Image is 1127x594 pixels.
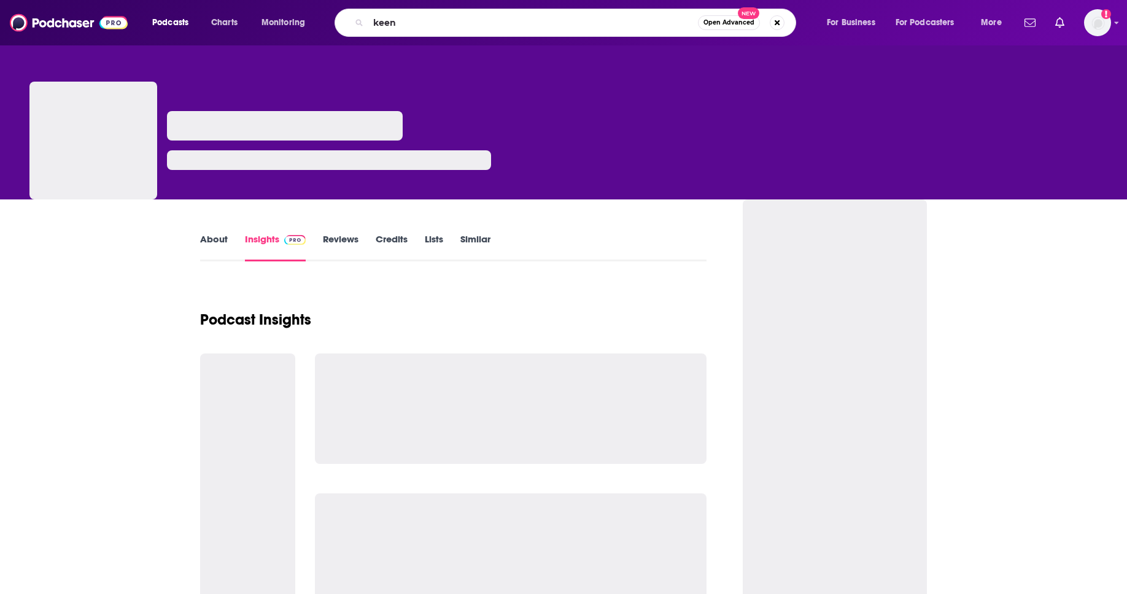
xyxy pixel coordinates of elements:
[10,11,128,34] img: Podchaser - Follow, Share and Rate Podcasts
[827,14,875,31] span: For Business
[972,13,1017,33] button: open menu
[1084,9,1111,36] span: Logged in as isabellaN
[896,14,955,31] span: For Podcasters
[1084,9,1111,36] img: User Profile
[425,233,443,261] a: Lists
[703,20,754,26] span: Open Advanced
[261,14,305,31] span: Monitoring
[211,14,238,31] span: Charts
[203,13,245,33] a: Charts
[245,233,306,261] a: InsightsPodchaser Pro
[1101,9,1111,19] svg: Add a profile image
[698,15,760,30] button: Open AdvancedNew
[346,9,808,37] div: Search podcasts, credits, & more...
[981,14,1002,31] span: More
[818,13,891,33] button: open menu
[284,235,306,245] img: Podchaser Pro
[460,233,490,261] a: Similar
[888,13,972,33] button: open menu
[738,7,760,19] span: New
[376,233,408,261] a: Credits
[144,13,204,33] button: open menu
[1050,12,1069,33] a: Show notifications dropdown
[368,13,698,33] input: Search podcasts, credits, & more...
[200,233,228,261] a: About
[323,233,358,261] a: Reviews
[1084,9,1111,36] button: Show profile menu
[152,14,188,31] span: Podcasts
[253,13,321,33] button: open menu
[200,310,311,329] h1: Podcast Insights
[1020,12,1040,33] a: Show notifications dropdown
